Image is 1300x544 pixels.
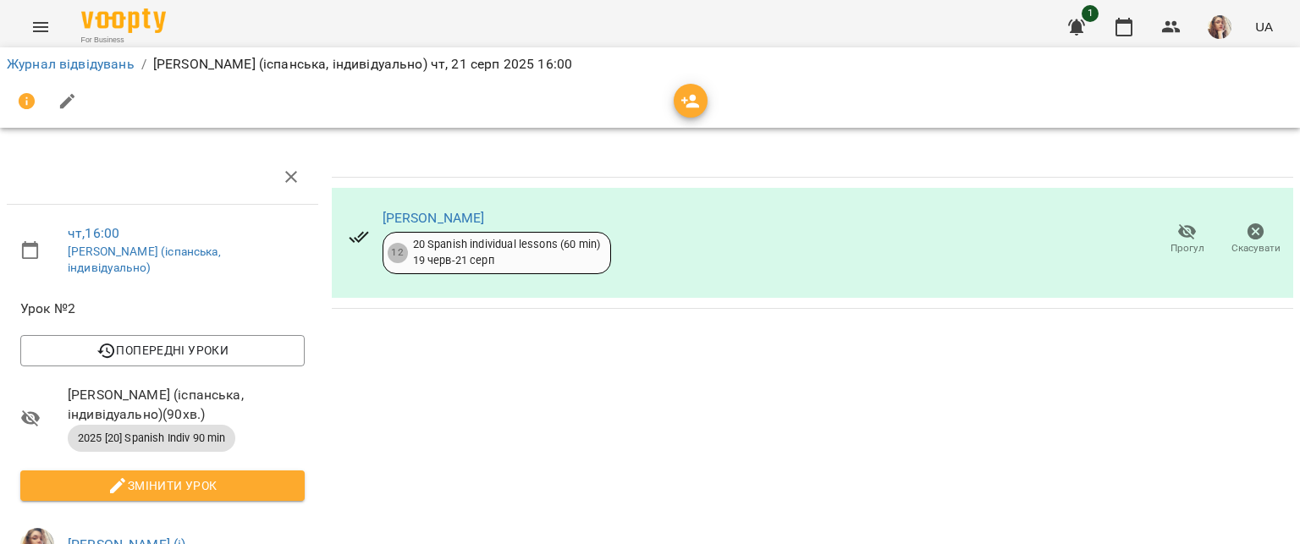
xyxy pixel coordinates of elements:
span: Попередні уроки [34,340,291,360]
li: / [141,54,146,74]
button: UA [1248,11,1280,42]
span: 1 [1082,5,1099,22]
span: Скасувати [1231,241,1281,256]
span: For Business [81,35,166,46]
span: Змінити урок [34,475,291,496]
a: Журнал відвідувань [7,56,135,72]
a: [PERSON_NAME] [383,210,485,226]
div: 20 Spanish individual lessons (60 min) 19 черв - 21 серп [413,237,601,268]
span: UA [1255,18,1273,36]
button: Попередні уроки [20,335,305,365]
span: 2025 [20] Spanish Indiv 90 min [68,431,235,446]
nav: breadcrumb [7,54,1293,74]
span: [PERSON_NAME] (іспанська, індивідуально) ( 90 хв. ) [68,385,305,425]
button: Скасувати [1221,216,1290,263]
img: 81cb2171bfcff7464404e752be421e56.JPG [1208,15,1231,39]
button: Змінити урок [20,470,305,501]
span: Урок №2 [20,299,305,319]
div: 12 [388,243,408,263]
a: [PERSON_NAME] (іспанська, індивідуально) [68,245,221,275]
span: Прогул [1171,241,1204,256]
button: Menu [20,7,61,47]
a: чт , 16:00 [68,225,119,241]
button: Прогул [1153,216,1221,263]
p: [PERSON_NAME] (іспанська, індивідуально) чт, 21 серп 2025 16:00 [153,54,572,74]
img: Voopty Logo [81,8,166,33]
